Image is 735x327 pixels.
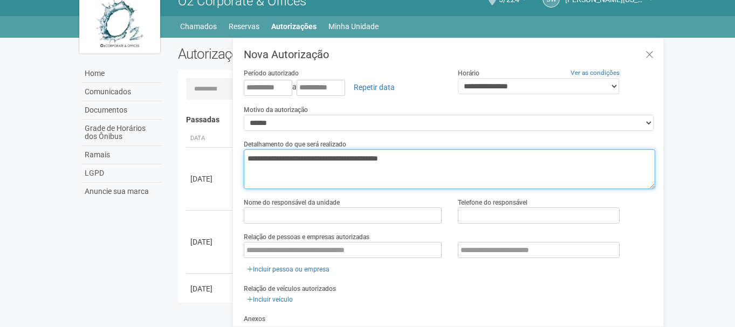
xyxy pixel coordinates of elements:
[82,164,162,183] a: LGPD
[180,19,217,34] a: Chamados
[190,283,230,294] div: [DATE]
[82,146,162,164] a: Ramais
[82,101,162,120] a: Documentos
[244,68,299,78] label: Período autorizado
[244,314,265,324] label: Anexos
[347,78,402,96] a: Repetir data
[244,78,442,96] div: a
[178,46,409,62] h2: Autorizações
[571,69,620,76] a: Ver as condições
[82,183,162,200] a: Anuncie sua marca
[458,198,527,207] label: Telefone do responsável
[244,232,369,242] label: Relação de pessoas e empresas autorizadas
[244,294,296,305] a: Incluir veículo
[82,83,162,101] a: Comunicados
[244,49,655,60] h3: Nova Autorização
[190,173,230,184] div: [DATE]
[328,19,379,34] a: Minha Unidade
[229,19,259,34] a: Reservas
[271,19,317,34] a: Autorizações
[82,120,162,146] a: Grade de Horários dos Ônibus
[458,68,479,78] label: Horário
[190,236,230,247] div: [DATE]
[186,130,235,148] th: Data
[82,65,162,83] a: Home
[244,140,346,149] label: Detalhamento do que será realizado
[186,116,648,124] h4: Passadas
[244,105,308,115] label: Motivo da autorização
[244,198,340,207] label: Nome do responsável da unidade
[244,263,333,275] a: Incluir pessoa ou empresa
[244,284,336,294] label: Relação de veículos autorizados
